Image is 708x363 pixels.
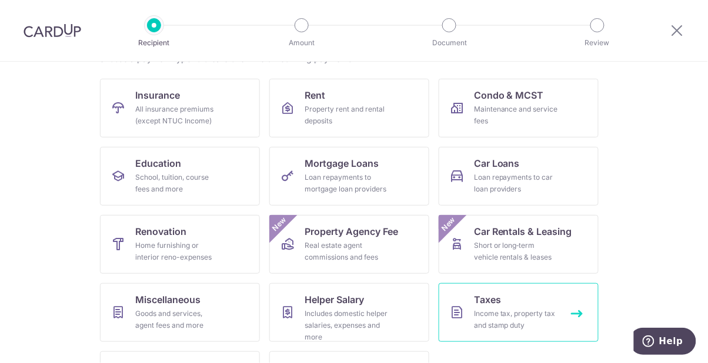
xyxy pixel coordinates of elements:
[474,156,520,170] span: Car Loans
[135,224,186,238] span: Renovation
[135,88,180,102] span: Insurance
[474,240,559,263] div: Short or long‑term vehicle rentals & leases
[554,37,641,49] p: Review
[258,37,345,49] p: Amount
[439,215,599,274] a: Car Rentals & LeasingShort or long‑term vehicle rentals & leasesNew
[269,147,429,206] a: Mortgage LoansLoan repayments to mortgage loan providers
[474,172,559,195] div: Loan repayments to car loan providers
[406,37,493,49] p: Document
[135,308,220,331] div: Goods and services, agent fees and more
[269,283,429,342] a: Helper SalaryIncludes domestic helper salaries, expenses and more
[474,88,544,102] span: Condo & MCST
[269,79,429,137] a: RentProperty rent and rental deposits
[305,103,389,127] div: Property rent and rental deposits
[135,172,220,195] div: School, tuition, course fees and more
[305,224,398,238] span: Property Agency Fee
[305,156,379,170] span: Mortgage Loans
[270,215,289,234] span: New
[439,79,599,137] a: Condo & MCSTMaintenance and service fees
[24,23,81,38] img: CardUp
[100,215,260,274] a: RenovationHome furnishing or interior reno-expenses
[269,215,429,274] a: Property Agency FeeReal estate agent commissions and feesNew
[305,172,389,195] div: Loan repayments to mortgage loan providers
[439,283,599,342] a: TaxesIncome tax, property tax and stamp duty
[100,283,260,342] a: MiscellaneousGoods and services, agent fees and more
[474,224,572,238] span: Car Rentals & Leasing
[135,293,201,307] span: Miscellaneous
[474,293,501,307] span: Taxes
[135,103,220,127] div: All insurance premiums (except NTUC Income)
[305,293,364,307] span: Helper Salary
[100,79,260,137] a: InsuranceAll insurance premiums (except NTUC Income)
[135,156,181,170] span: Education
[474,103,559,127] div: Maintenance and service fees
[439,215,459,234] span: New
[439,147,599,206] a: Car LoansLoan repayments to car loan providers
[111,37,198,49] p: Recipient
[305,88,325,102] span: Rent
[305,240,389,263] div: Real estate agent commissions and fees
[135,240,220,263] div: Home furnishing or interior reno-expenses
[100,147,260,206] a: EducationSchool, tuition, course fees and more
[474,308,559,331] div: Income tax, property tax and stamp duty
[634,328,696,357] iframe: Opens a widget where you can find more information
[305,308,389,343] div: Includes domestic helper salaries, expenses and more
